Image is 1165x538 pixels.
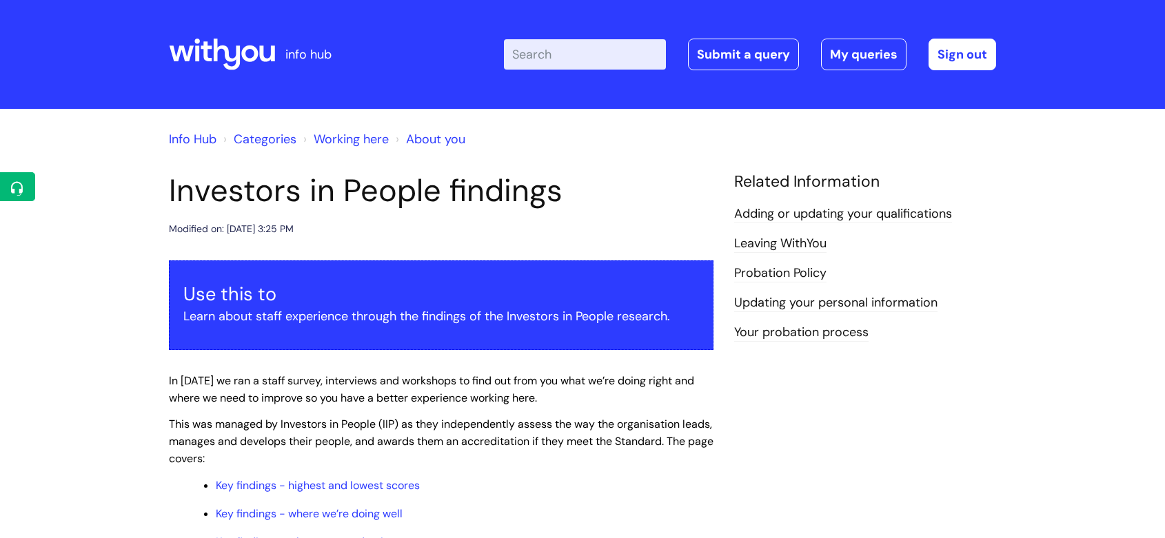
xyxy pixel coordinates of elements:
p: Learn about staff experience through the findings of the Investors in People research. [183,305,699,327]
li: Working here [300,128,389,150]
li: About you [392,128,465,150]
div: | - [504,39,996,70]
a: Info Hub [169,131,216,147]
p: info hub [285,43,332,65]
a: Key findings - highest and lowest scores [216,478,420,493]
a: Updating your personal information [734,294,938,312]
h1: Investors in People findings [169,172,713,209]
a: Submit a query [688,39,799,70]
a: Your probation process [734,324,869,342]
h4: Related Information [734,172,996,192]
a: Leaving WithYou [734,235,827,253]
span: This was managed by Investors in People (IIP) as they independently assess the way the organisati... [169,417,713,466]
a: Sign out [929,39,996,70]
input: Search [504,39,666,70]
li: Solution home [220,128,296,150]
a: Adding or updating your qualifications [734,205,952,223]
a: My queries [821,39,906,70]
a: Key findings - where we’re doing well [216,506,403,521]
a: Categories [234,131,296,147]
a: Working here [314,131,389,147]
h3: Use this to [183,283,699,305]
a: About you [406,131,465,147]
a: Probation Policy [734,265,827,282]
div: Modified on: [DATE] 3:25 PM [169,220,294,238]
span: In [DATE] we ran a staff survey, interviews and workshops to find out from you what we’re doing r... [169,373,694,405]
